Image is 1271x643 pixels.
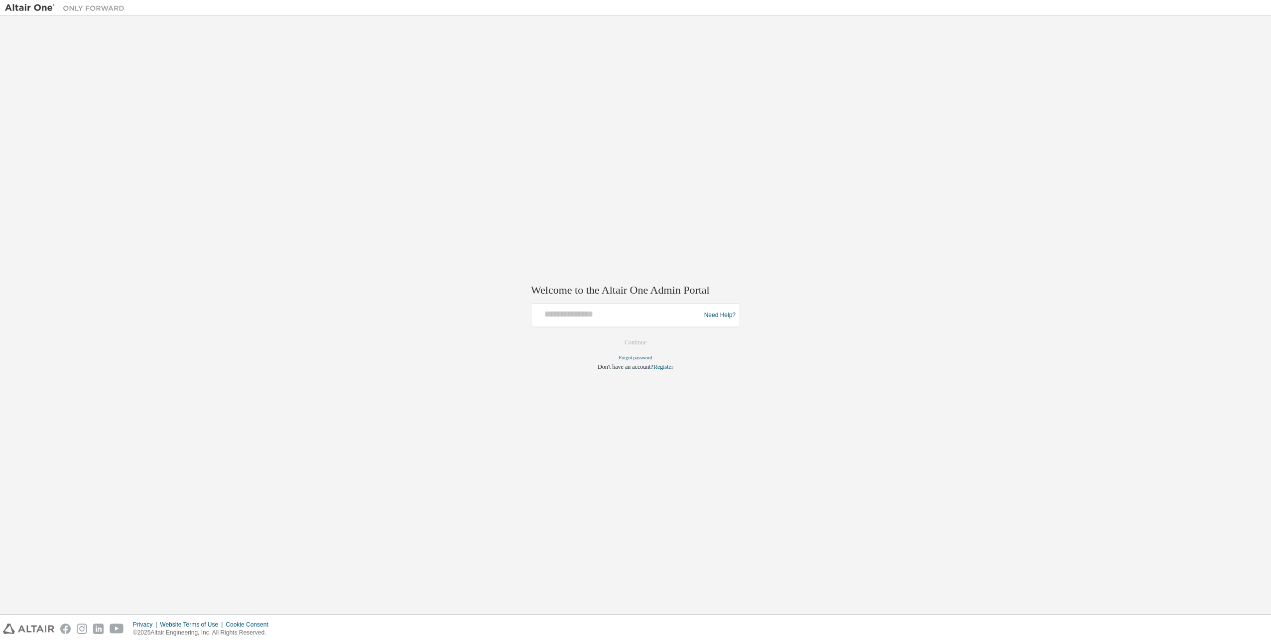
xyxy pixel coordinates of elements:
[5,3,129,13] img: Altair One
[110,624,124,634] img: youtube.svg
[160,621,226,629] div: Website Terms of Use
[653,364,673,371] a: Register
[60,624,71,634] img: facebook.svg
[598,364,653,371] span: Don't have an account?
[704,315,736,316] a: Need Help?
[77,624,87,634] img: instagram.svg
[93,624,104,634] img: linkedin.svg
[3,624,54,634] img: altair_logo.svg
[531,283,740,297] h2: Welcome to the Altair One Admin Portal
[133,629,274,637] p: © 2025 Altair Engineering, Inc. All Rights Reserved.
[226,621,274,629] div: Cookie Consent
[619,355,652,361] a: Forgot password
[133,621,160,629] div: Privacy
